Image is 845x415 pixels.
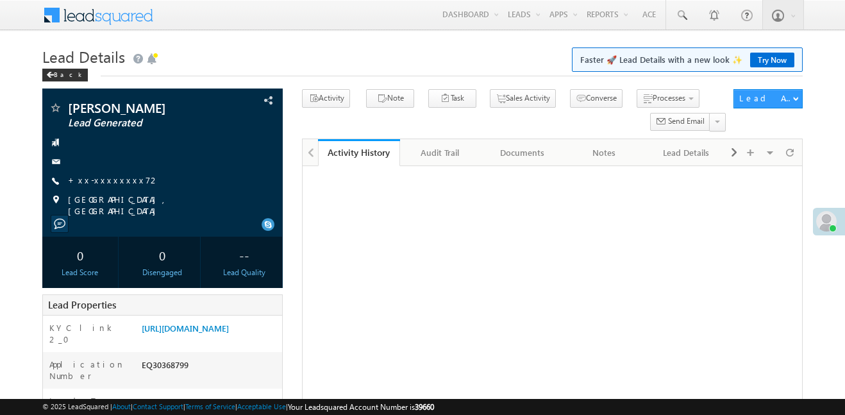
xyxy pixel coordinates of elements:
div: Activity History [328,146,390,158]
button: Processes [637,89,699,108]
button: Sales Activity [490,89,556,108]
a: Contact Support [133,402,183,411]
span: 39660 [415,402,434,412]
span: © 2025 LeadSquared | | | | | [42,401,434,413]
span: Faster 🚀 Lead Details with a new look ✨ [580,53,794,66]
label: Lead Type [49,395,116,407]
div: PAID [138,395,282,413]
button: Send Email [650,113,710,131]
a: Terms of Service [185,402,235,411]
span: Lead Details [42,46,125,67]
a: About [112,402,131,411]
button: Task [428,89,476,108]
a: Back [42,68,94,79]
div: Lead Score [46,267,115,278]
div: Lead Details [656,145,716,160]
a: Lead Details [646,139,728,166]
button: Note [366,89,414,108]
span: [PERSON_NAME] [68,101,216,114]
div: Back [42,69,88,81]
a: Activity History [318,139,400,166]
a: Notes [564,139,646,166]
div: EQ30368799 [138,359,282,377]
div: -- [210,243,279,267]
span: [GEOGRAPHIC_DATA], [GEOGRAPHIC_DATA] [68,194,262,217]
div: Documents [492,145,552,160]
label: Application Number [49,359,130,382]
button: Lead Actions [733,89,803,108]
a: Try Now [750,53,794,67]
div: 0 [128,243,197,267]
div: 0 [46,243,115,267]
div: Lead Actions [739,92,794,104]
label: KYC link 2_0 [49,322,130,345]
div: Disengaged [128,267,197,278]
span: Processes [653,93,685,103]
a: Documents [481,139,564,166]
a: Acceptable Use [237,402,286,411]
button: Converse [570,89,623,108]
div: Audit Trail [410,145,471,160]
a: [URL][DOMAIN_NAME] [142,323,229,334]
div: Notes [574,145,634,160]
span: Send Email [668,115,705,127]
a: +xx-xxxxxxxx72 [68,174,160,185]
span: Your Leadsquared Account Number is [288,402,434,412]
button: Activity [302,89,350,108]
a: Audit Trail [400,139,482,166]
span: Lead Generated [68,117,216,130]
div: Lead Quality [210,267,279,278]
span: Lead Properties [48,298,116,311]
